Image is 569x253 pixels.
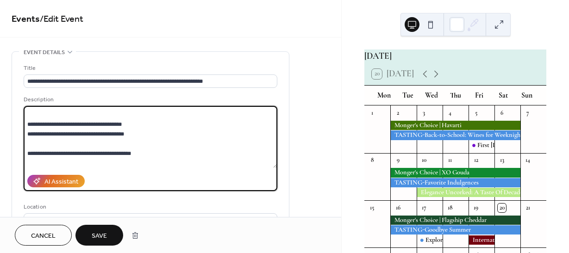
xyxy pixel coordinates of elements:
[524,156,532,165] div: 14
[24,95,275,105] div: Description
[469,235,494,245] div: International Grenache Day!
[472,156,480,165] div: 12
[390,178,520,187] div: TASTING-Favorite Indulgences
[444,86,468,105] div: Thu
[420,109,428,117] div: 3
[420,204,428,212] div: 17
[24,202,275,212] div: Location
[368,109,376,117] div: 1
[425,235,553,245] div: Explorer Club Release: [GEOGRAPHIC_DATA]
[368,156,376,165] div: 8
[394,156,402,165] div: 9
[394,109,402,117] div: 2
[417,235,443,245] div: Explorer Club Release: Chile
[498,156,506,165] div: 13
[24,63,275,73] div: Title
[368,204,376,212] div: 15
[469,141,494,150] div: First Friday Local Wine Feature: Agathodaemon at Egan Vineyard
[446,109,454,117] div: 4
[390,216,520,225] div: Monger's Choice | Flagship Cheddar
[467,86,491,105] div: Fri
[515,86,539,105] div: Sun
[446,156,454,165] div: 11
[498,109,506,117] div: 6
[24,48,65,57] span: Event details
[92,231,107,241] span: Save
[396,86,420,105] div: Tue
[27,175,85,187] button: AI Assistant
[390,121,520,130] div: Monger's Choice | Havarti
[372,86,396,105] div: Mon
[472,109,480,117] div: 5
[419,86,444,105] div: Wed
[390,130,520,140] div: TASTING-Back-to-School: Wines for Weeknights
[491,86,515,105] div: Sat
[417,188,520,197] div: Elegance Uncorked: A Taste Of Decadence Awaits
[44,177,78,187] div: AI Assistant
[12,10,40,28] a: Events
[15,225,72,246] button: Cancel
[364,49,546,63] div: [DATE]
[498,204,506,212] div: 20
[524,204,532,212] div: 21
[40,10,83,28] span: / Edit Event
[390,168,520,177] div: Monger's Choice | XO Gouda
[420,156,428,165] div: 10
[75,225,123,246] button: Save
[524,109,532,117] div: 7
[390,225,520,234] div: TASTING-Goodbye Summer
[394,204,402,212] div: 16
[446,204,454,212] div: 18
[31,231,56,241] span: Cancel
[472,204,480,212] div: 19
